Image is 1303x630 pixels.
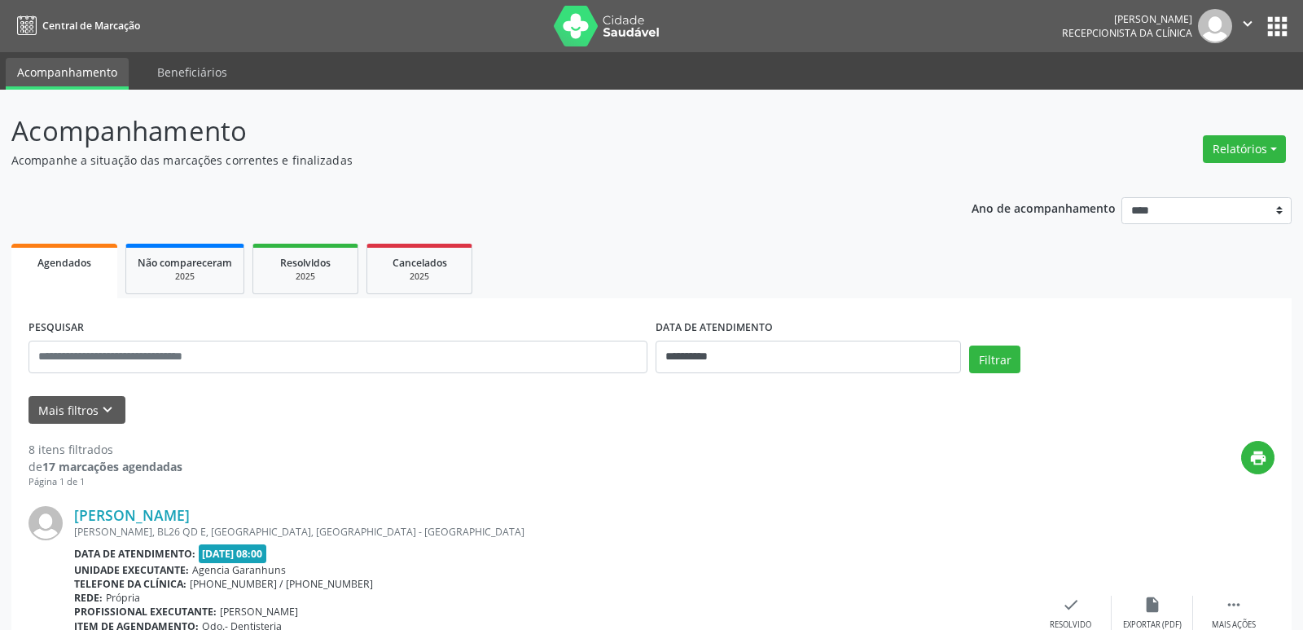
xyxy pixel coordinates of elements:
[972,197,1116,218] p: Ano de acompanhamento
[29,506,63,540] img: img
[1062,12,1192,26] div: [PERSON_NAME]
[29,475,182,489] div: Página 1 de 1
[74,605,217,619] b: Profissional executante:
[106,591,140,605] span: Própria
[1062,26,1192,40] span: Recepcionista da clínica
[29,396,125,425] button: Mais filtroskeyboard_arrow_down
[138,271,232,283] div: 2025
[1232,9,1263,43] button: 
[74,547,195,561] b: Data de atendimento:
[6,58,129,90] a: Acompanhamento
[74,506,190,524] a: [PERSON_NAME]
[29,458,182,475] div: de
[42,459,182,474] strong: 17 marcações agendadas
[37,256,91,270] span: Agendados
[1249,449,1267,467] i: print
[1239,15,1257,33] i: 
[1225,596,1243,614] i: 
[280,256,331,270] span: Resolvidos
[74,525,1030,539] div: [PERSON_NAME], BL26 QD E, [GEOGRAPHIC_DATA], [GEOGRAPHIC_DATA] - [GEOGRAPHIC_DATA]
[379,271,460,283] div: 2025
[190,577,373,591] span: [PHONE_NUMBER] / [PHONE_NUMBER]
[74,577,186,591] b: Telefone da clínica:
[1143,596,1161,614] i: insert_drive_file
[265,271,346,283] div: 2025
[393,256,447,270] span: Cancelados
[74,563,189,577] b: Unidade executante:
[29,315,84,341] label: PESQUISAR
[11,111,907,152] p: Acompanhamento
[1263,12,1292,41] button: apps
[1241,441,1274,474] button: print
[1062,596,1080,614] i: check
[11,12,140,39] a: Central de Marcação
[1203,135,1286,163] button: Relatórios
[138,256,232,270] span: Não compareceram
[220,605,298,619] span: [PERSON_NAME]
[146,58,239,86] a: Beneficiários
[656,315,773,341] label: DATA DE ATENDIMENTO
[29,441,182,458] div: 8 itens filtrados
[11,152,907,169] p: Acompanhe a situação das marcações correntes e finalizadas
[1198,9,1232,43] img: img
[74,591,103,605] b: Rede:
[42,19,140,33] span: Central de Marcação
[969,346,1020,373] button: Filtrar
[99,401,116,419] i: keyboard_arrow_down
[199,544,267,563] span: [DATE] 08:00
[192,563,286,577] span: Agencia Garanhuns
